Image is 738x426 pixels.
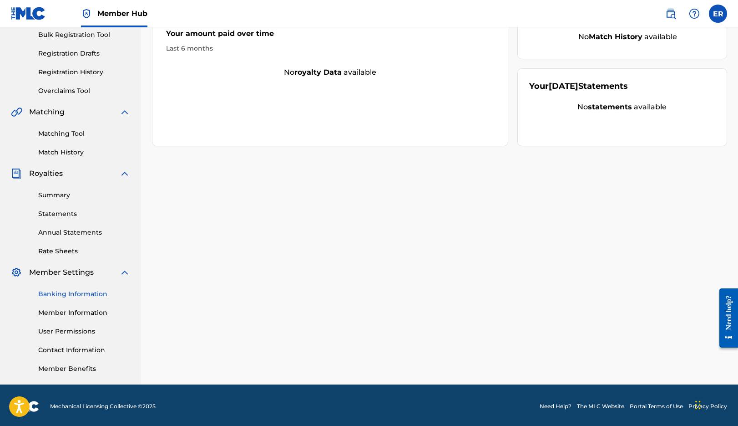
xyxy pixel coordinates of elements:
[38,209,130,219] a: Statements
[11,107,22,118] img: Matching
[577,402,624,411] a: The MLC Website
[166,28,494,44] div: Your amount paid over time
[688,402,727,411] a: Privacy Policy
[38,49,130,58] a: Registration Drafts
[588,103,632,111] strong: statements
[689,8,700,19] img: help
[665,8,676,19] img: search
[29,267,94,278] span: Member Settings
[713,281,738,356] iframe: Resource Center
[119,107,130,118] img: expand
[294,68,342,77] strong: royalty data
[11,7,46,20] img: MLC Logo
[709,5,727,23] div: User Menu
[630,402,683,411] a: Portal Terms of Use
[29,168,63,179] span: Royalties
[29,107,65,118] span: Matching
[11,267,22,278] img: Member Settings
[685,5,703,23] div: Help
[38,190,130,200] a: Summary
[38,67,130,77] a: Registration History
[541,31,716,42] div: No available
[549,81,578,91] span: [DATE]
[166,44,494,53] div: Last 6 months
[540,402,571,411] a: Need Help?
[38,308,130,318] a: Member Information
[529,102,716,113] div: No available
[589,32,642,41] strong: Match History
[38,345,130,355] a: Contact Information
[38,86,130,96] a: Overclaims Tool
[38,129,130,139] a: Matching Tool
[38,327,130,336] a: User Permissions
[38,148,130,157] a: Match History
[693,382,738,426] iframe: Chat Widget
[119,267,130,278] img: expand
[38,246,130,256] a: Rate Sheets
[11,168,22,179] img: Royalties
[38,364,130,374] a: Member Benefits
[152,67,508,78] div: No available
[38,289,130,299] a: Banking Information
[81,8,92,19] img: Top Rightsholder
[695,391,701,419] div: Drag
[97,8,147,19] span: Member Hub
[50,402,156,411] span: Mechanical Licensing Collective © 2025
[38,30,130,40] a: Bulk Registration Tool
[38,228,130,237] a: Annual Statements
[529,80,628,92] div: Your Statements
[119,168,130,179] img: expand
[662,5,680,23] a: Public Search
